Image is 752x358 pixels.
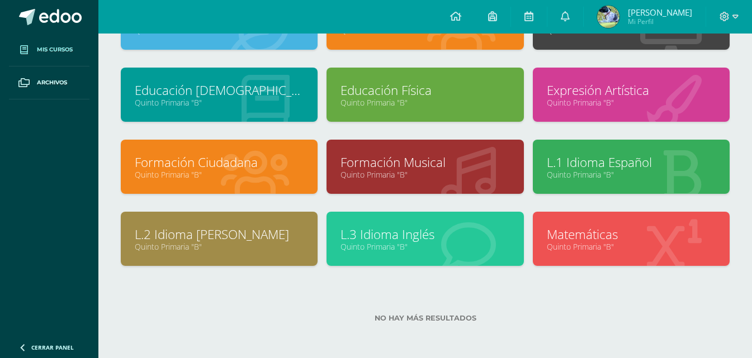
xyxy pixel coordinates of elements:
span: Cerrar panel [31,343,74,351]
span: Mi Perfil [628,17,692,26]
span: Mis cursos [37,45,73,54]
a: Quinto Primaria "B" [135,241,304,252]
a: Mis cursos [9,34,89,66]
a: Expresión Artística [547,82,716,99]
a: L.1 Idioma Español [547,154,716,171]
a: Formación Musical [340,154,509,171]
a: Quinto Primaria "B" [135,169,304,180]
a: Quinto Primaria "B" [547,169,716,180]
img: 21b383828cbc4a76c7cc66e41658c20e.png [597,6,619,28]
a: Quinto Primaria "B" [340,241,509,252]
a: L.2 Idioma [PERSON_NAME] [135,226,304,243]
a: Quinto Primaria "B" [340,97,509,108]
a: Quinto Primaria "B" [340,169,509,180]
a: Archivos [9,66,89,99]
a: Formación Ciudadana [135,154,304,171]
a: Quinto Primaria "B" [547,97,716,108]
a: Educación Física [340,82,509,99]
span: Archivos [37,78,67,87]
a: Educación [DEMOGRAPHIC_DATA] [135,82,304,99]
label: No hay más resultados [121,314,730,322]
span: [PERSON_NAME] [628,7,692,18]
a: Matemáticas [547,226,716,243]
a: Quinto Primaria "B" [135,97,304,108]
a: Quinto Primaria "B" [547,241,716,252]
a: L.3 Idioma Inglés [340,226,509,243]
